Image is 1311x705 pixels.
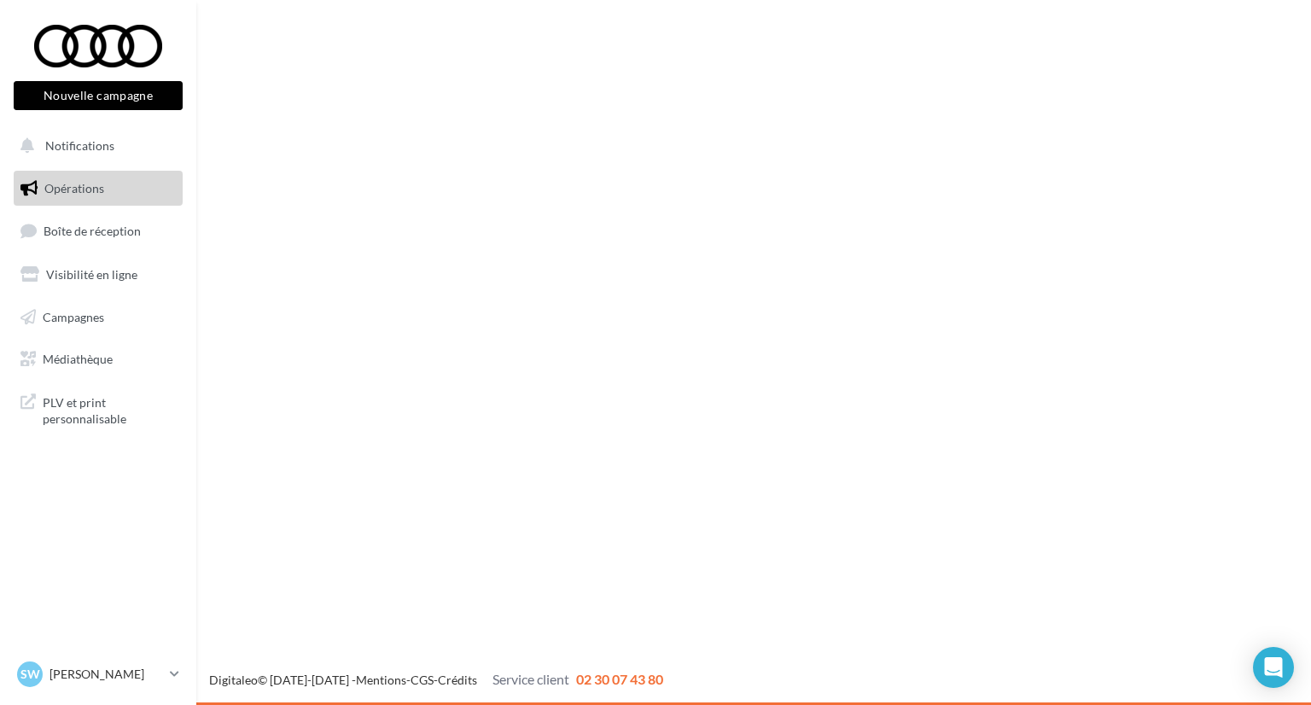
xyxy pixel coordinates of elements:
[20,666,40,683] span: SW
[10,171,186,207] a: Opérations
[14,658,183,690] a: SW [PERSON_NAME]
[43,352,113,366] span: Médiathèque
[43,391,176,428] span: PLV et print personnalisable
[44,181,104,195] span: Opérations
[43,309,104,323] span: Campagnes
[10,213,186,249] a: Boîte de réception
[10,257,186,293] a: Visibilité en ligne
[46,267,137,282] span: Visibilité en ligne
[10,128,179,164] button: Notifications
[576,671,663,687] span: 02 30 07 43 80
[10,300,186,335] a: Campagnes
[45,138,114,153] span: Notifications
[438,673,477,687] a: Crédits
[1253,647,1294,688] div: Open Intercom Messenger
[209,673,258,687] a: Digitaleo
[356,673,406,687] a: Mentions
[209,673,663,687] span: © [DATE]-[DATE] - - -
[492,671,569,687] span: Service client
[10,341,186,377] a: Médiathèque
[411,673,434,687] a: CGS
[50,666,163,683] p: [PERSON_NAME]
[14,81,183,110] button: Nouvelle campagne
[10,384,186,434] a: PLV et print personnalisable
[44,224,141,238] span: Boîte de réception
